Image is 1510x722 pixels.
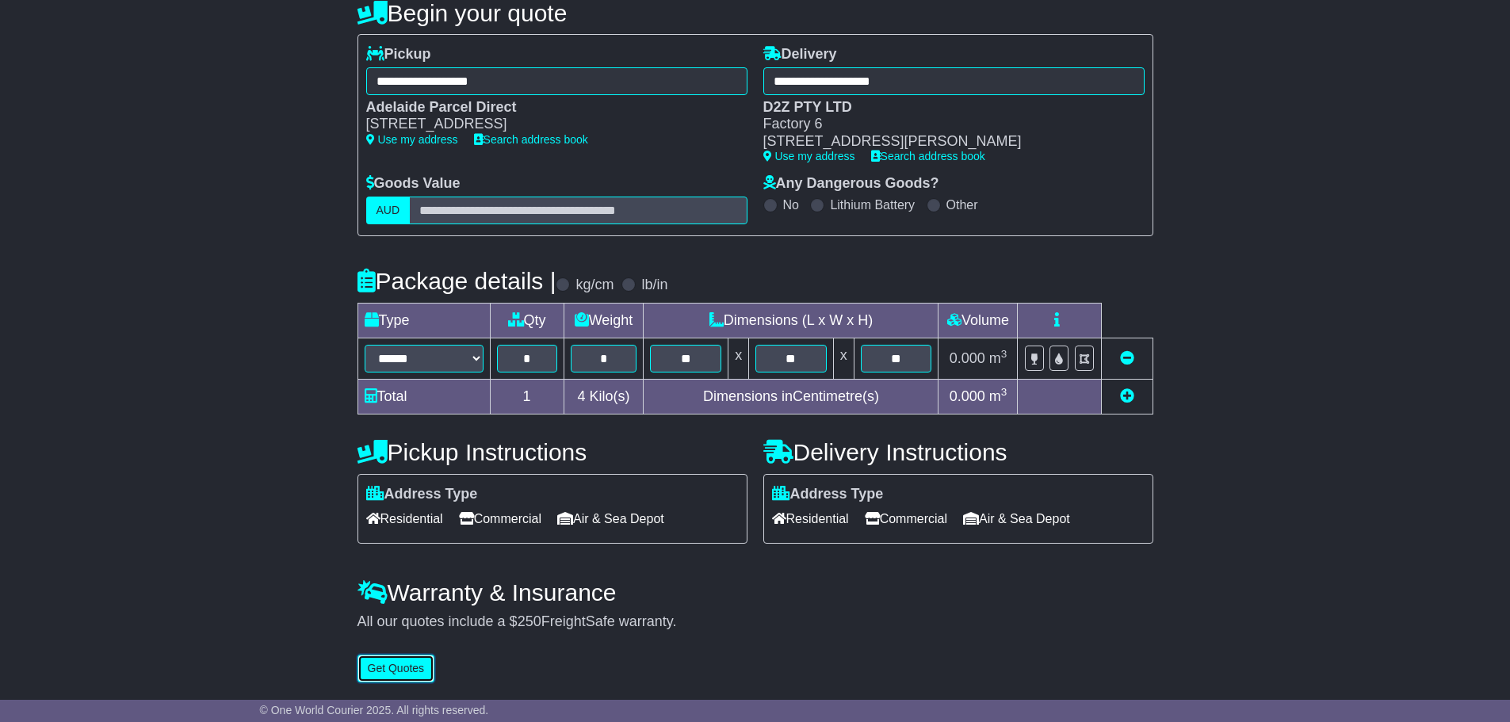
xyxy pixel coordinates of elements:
[1001,348,1007,360] sup: 3
[772,486,884,503] label: Address Type
[763,150,855,162] a: Use my address
[783,197,799,212] label: No
[366,133,458,146] a: Use my address
[763,439,1153,465] h4: Delivery Instructions
[357,379,490,414] td: Total
[833,338,854,379] td: x
[763,116,1129,133] div: Factory 6
[830,197,915,212] label: Lithium Battery
[366,486,478,503] label: Address Type
[366,175,461,193] label: Goods Value
[950,350,985,366] span: 0.000
[950,388,985,404] span: 0.000
[963,506,1070,531] span: Air & Sea Depot
[763,46,837,63] label: Delivery
[459,506,541,531] span: Commercial
[357,579,1153,605] h4: Warranty & Insurance
[564,379,644,414] td: Kilo(s)
[357,613,1153,631] div: All our quotes include a $ FreightSafe warranty.
[989,350,1007,366] span: m
[366,506,443,531] span: Residential
[644,303,938,338] td: Dimensions (L x W x H)
[763,99,1129,117] div: D2Z PTY LTD
[575,277,614,294] label: kg/cm
[1120,350,1134,366] a: Remove this item
[641,277,667,294] label: lb/in
[946,197,978,212] label: Other
[763,175,939,193] label: Any Dangerous Goods?
[865,506,947,531] span: Commercial
[357,268,556,294] h4: Package details |
[989,388,1007,404] span: m
[490,303,564,338] td: Qty
[366,116,732,133] div: [STREET_ADDRESS]
[728,338,749,379] td: x
[366,197,411,224] label: AUD
[357,655,435,682] button: Get Quotes
[772,506,849,531] span: Residential
[260,704,489,716] span: © One World Courier 2025. All rights reserved.
[474,133,588,146] a: Search address book
[938,303,1018,338] td: Volume
[490,379,564,414] td: 1
[518,613,541,629] span: 250
[357,303,490,338] td: Type
[366,46,431,63] label: Pickup
[1001,386,1007,398] sup: 3
[557,506,664,531] span: Air & Sea Depot
[366,99,732,117] div: Adelaide Parcel Direct
[564,303,644,338] td: Weight
[644,379,938,414] td: Dimensions in Centimetre(s)
[1120,388,1134,404] a: Add new item
[871,150,985,162] a: Search address book
[357,439,747,465] h4: Pickup Instructions
[577,388,585,404] span: 4
[763,133,1129,151] div: [STREET_ADDRESS][PERSON_NAME]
